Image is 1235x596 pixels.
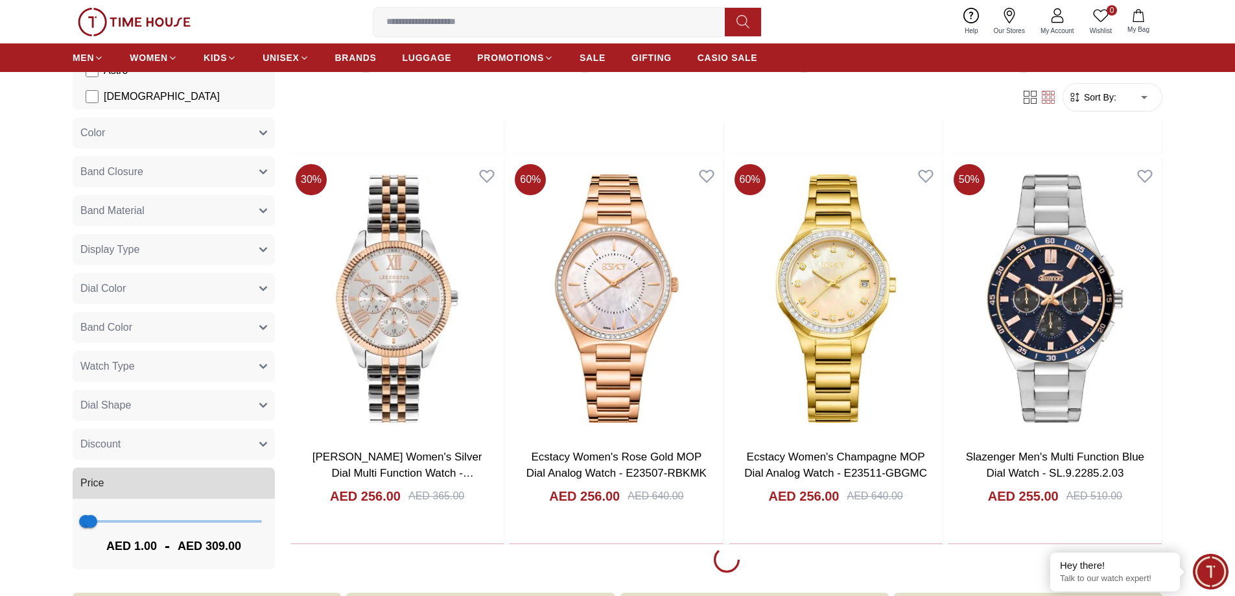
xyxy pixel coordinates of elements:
[580,46,606,69] a: SALE
[78,8,191,36] img: ...
[335,51,377,64] span: BRANDS
[631,46,672,69] a: GIFTING
[80,359,135,374] span: Watch Type
[1107,5,1117,16] span: 0
[80,164,143,180] span: Band Closure
[408,488,464,504] div: AED 365.00
[73,390,275,421] button: Dial Shape
[106,537,157,555] span: AED 1.00
[966,451,1144,480] a: Slazenger Men's Multi Function Blue Dial Watch - SL.9.2285.2.03
[1060,559,1170,572] div: Hey there!
[526,451,707,480] a: Ecstacy Women's Rose Gold MOP Dial Analog Watch - E23507-RBKMK
[204,46,237,69] a: KIDS
[403,51,452,64] span: LUGGAGE
[80,436,121,452] span: Discount
[580,51,606,64] span: SALE
[1193,554,1229,590] div: Chat Widget
[989,26,1030,36] span: Our Stores
[988,487,1059,505] h4: AED 255.00
[73,156,275,187] button: Band Closure
[1035,26,1079,36] span: My Account
[744,451,927,480] a: Ecstacy Women's Champagne MOP Dial Analog Watch - E23511-GBGMC
[1085,26,1117,36] span: Wishlist
[698,46,758,69] a: CASIO SALE
[769,487,840,505] h4: AED 256.00
[73,351,275,382] button: Watch Type
[80,398,131,413] span: Dial Shape
[515,164,546,195] span: 60 %
[263,51,299,64] span: UNISEX
[948,159,1162,438] img: Slazenger Men's Multi Function Blue Dial Watch - SL.9.2285.2.03
[847,488,902,504] div: AED 640.00
[954,164,985,195] span: 50 %
[157,536,178,556] span: -
[1122,25,1155,34] span: My Bag
[959,26,983,36] span: Help
[73,51,94,64] span: MEN
[73,429,275,460] button: Discount
[80,475,104,491] span: Price
[330,487,401,505] h4: AED 256.00
[986,5,1033,38] a: Our Stores
[477,46,554,69] a: PROMOTIONS
[73,117,275,149] button: Color
[729,159,943,438] img: Ecstacy Women's Champagne MOP Dial Analog Watch - E23511-GBGMC
[1081,91,1116,104] span: Sort By:
[290,159,504,438] img: Lee Cooper Women's Silver Dial Multi Function Watch - LC07811.530
[80,203,145,219] span: Band Material
[1066,488,1122,504] div: AED 510.00
[263,46,309,69] a: UNISEX
[130,46,178,69] a: WOMEN
[80,320,132,335] span: Band Color
[296,164,327,195] span: 30 %
[80,242,139,257] span: Display Type
[403,46,452,69] a: LUGGAGE
[957,5,986,38] a: Help
[312,451,482,496] a: [PERSON_NAME] Women's Silver Dial Multi Function Watch - LC07811.530
[104,89,220,104] span: [DEMOGRAPHIC_DATA]
[335,46,377,69] a: BRANDS
[73,195,275,226] button: Band Material
[549,487,620,505] h4: AED 256.00
[628,488,683,504] div: AED 640.00
[1068,91,1116,104] button: Sort By:
[80,281,126,296] span: Dial Color
[130,51,168,64] span: WOMEN
[510,159,723,438] img: Ecstacy Women's Rose Gold MOP Dial Analog Watch - E23507-RBKMK
[631,51,672,64] span: GIFTING
[1082,5,1120,38] a: 0Wishlist
[73,46,104,69] a: MEN
[1120,6,1157,37] button: My Bag
[73,312,275,343] button: Band Color
[80,125,105,141] span: Color
[477,51,544,64] span: PROMOTIONS
[735,164,766,195] span: 60 %
[73,234,275,265] button: Display Type
[73,468,275,499] button: Price
[86,90,99,103] input: [DEMOGRAPHIC_DATA]
[1060,573,1170,584] p: Talk to our watch expert!
[698,51,758,64] span: CASIO SALE
[204,51,227,64] span: KIDS
[73,273,275,304] button: Dial Color
[178,537,241,555] span: AED 309.00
